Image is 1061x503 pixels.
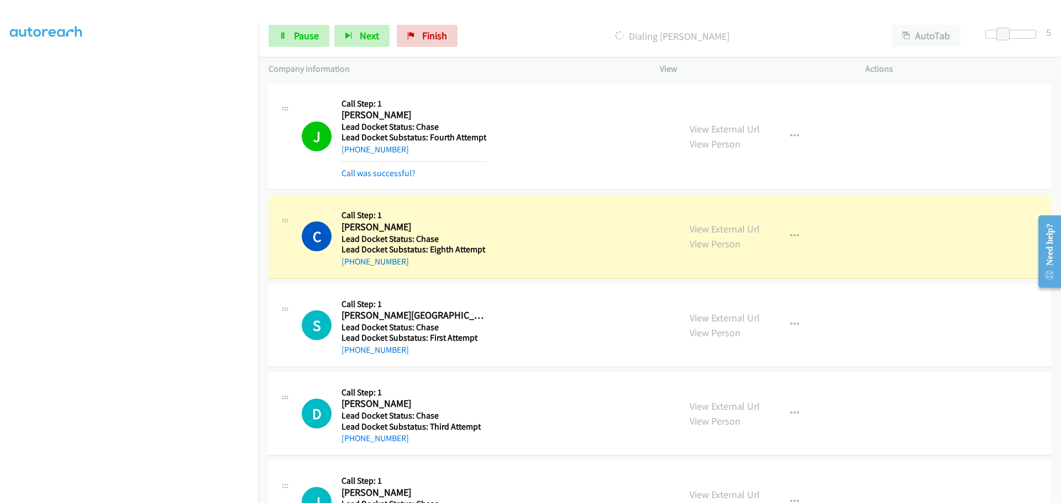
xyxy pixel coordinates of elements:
h5: Call Step: 1 [342,210,486,221]
h5: Call Step: 1 [342,299,486,310]
span: Next [360,29,379,42]
iframe: Resource Center [1029,208,1061,295]
p: Company Information [269,62,640,76]
h2: [PERSON_NAME] [342,109,486,121]
a: View Person [690,137,740,150]
h1: J [302,121,332,151]
h2: [PERSON_NAME] [342,398,486,410]
h5: Lead Docket Status: Chase [342,121,486,133]
a: View Person [690,415,740,427]
a: View External Url [690,400,760,412]
span: Finish [422,29,447,42]
a: [PHONE_NUMBER] [342,345,409,355]
a: View Person [690,326,740,339]
a: Pause [269,25,329,47]
h1: C [302,221,332,251]
h2: [PERSON_NAME][GEOGRAPHIC_DATA] [342,309,486,322]
h5: Lead Docket Substatus: First Attempt [342,332,486,343]
h5: Lead Docket Status: Chase [342,234,486,245]
h5: Lead Docket Status: Chase [342,322,486,333]
a: View External Url [690,223,760,235]
h5: Lead Docket Substatus: Third Attempt [342,421,486,432]
p: Actions [865,62,1051,76]
a: [PHONE_NUMBER] [342,144,409,155]
h2: [PERSON_NAME] [342,486,486,499]
div: 5 [1046,25,1051,40]
a: View External Url [690,311,760,324]
button: Next [334,25,390,47]
div: The call is yet to be attempted [302,399,332,428]
h1: S [302,310,332,340]
a: Finish [397,25,458,47]
h1: D [302,399,332,428]
h5: Call Step: 1 [342,98,486,109]
h5: Call Step: 1 [342,387,486,398]
p: View [660,62,845,76]
a: View Person [690,237,740,250]
h2: [PERSON_NAME] [342,221,486,234]
span: Pause [294,29,319,42]
a: [PHONE_NUMBER] [342,256,409,267]
p: Dialing [PERSON_NAME] [472,29,872,44]
h5: Lead Docket Substatus: Eighth Attempt [342,244,486,255]
button: AutoTab [892,25,960,47]
div: The call is yet to be attempted [302,310,332,340]
h5: Lead Docket Substatus: Fourth Attempt [342,132,486,143]
a: [PHONE_NUMBER] [342,433,409,443]
a: Call was successful? [342,168,416,178]
h5: Call Step: 1 [342,475,486,486]
a: View External Url [690,123,760,135]
h5: Lead Docket Status: Chase [342,410,486,421]
a: View External Url [690,488,760,501]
